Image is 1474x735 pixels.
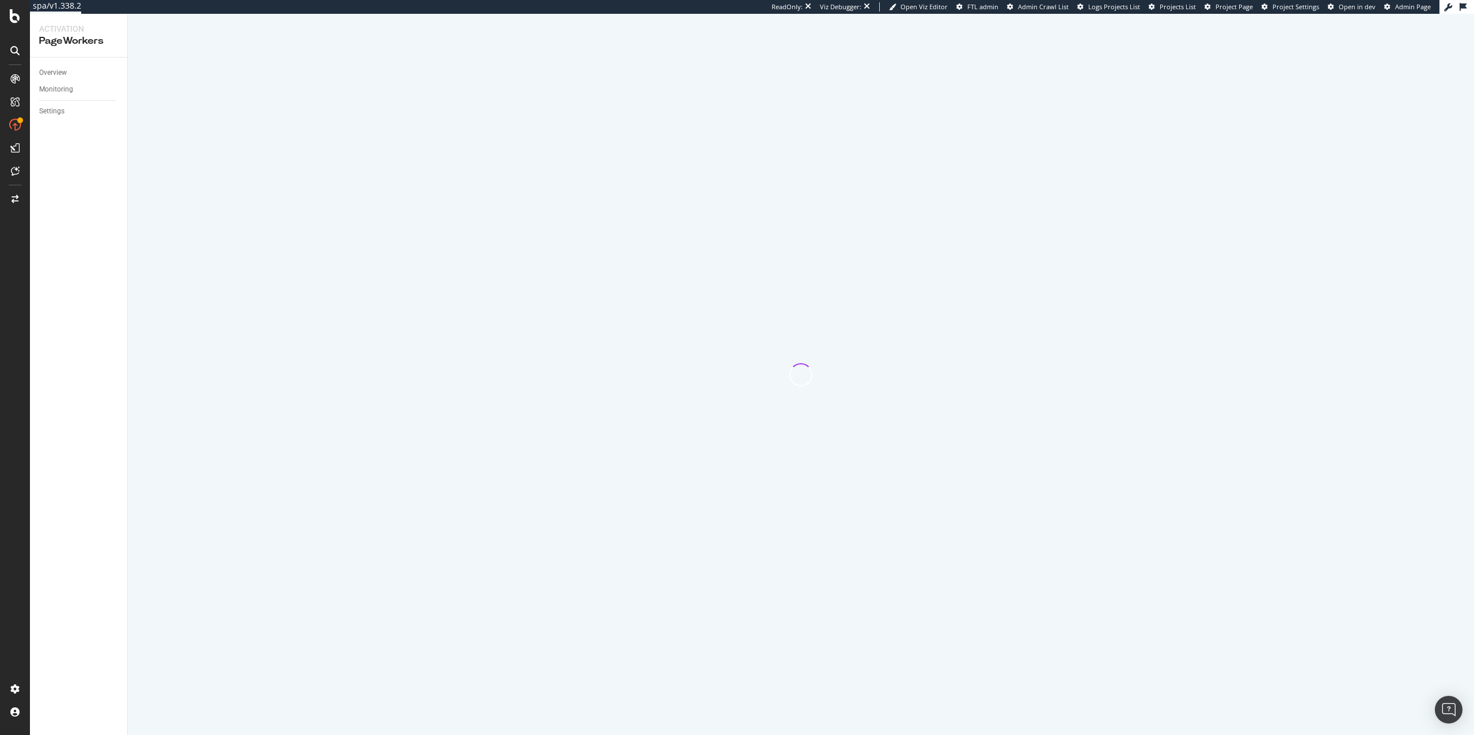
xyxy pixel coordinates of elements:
[1435,696,1462,723] div: Open Intercom Messenger
[1149,2,1196,12] a: Projects List
[39,35,118,48] div: PageWorkers
[1262,2,1319,12] a: Project Settings
[772,2,803,12] div: ReadOnly:
[1395,2,1431,11] span: Admin Page
[1215,2,1253,11] span: Project Page
[820,2,861,12] div: Viz Debugger:
[39,83,73,96] div: Monitoring
[956,2,998,12] a: FTL admin
[1384,2,1431,12] a: Admin Page
[1077,2,1140,12] a: Logs Projects List
[1007,2,1069,12] a: Admin Crawl List
[1018,2,1069,11] span: Admin Crawl List
[889,2,948,12] a: Open Viz Editor
[1272,2,1319,11] span: Project Settings
[39,23,118,35] div: Activation
[39,67,67,79] div: Overview
[1205,2,1253,12] a: Project Page
[901,2,948,11] span: Open Viz Editor
[39,67,119,79] a: Overview
[1088,2,1140,11] span: Logs Projects List
[1160,2,1196,11] span: Projects List
[1328,2,1376,12] a: Open in dev
[39,105,64,117] div: Settings
[39,83,119,96] a: Monitoring
[39,105,119,117] a: Settings
[967,2,998,11] span: FTL admin
[1339,2,1376,11] span: Open in dev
